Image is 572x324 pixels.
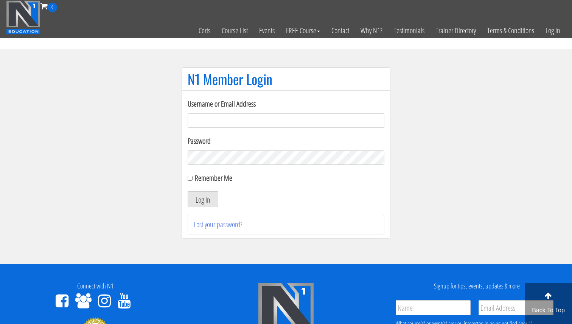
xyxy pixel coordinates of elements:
[280,12,326,49] a: FREE Course
[388,12,430,49] a: Testimonials
[216,12,253,49] a: Course List
[195,173,232,183] label: Remember Me
[6,0,40,34] img: n1-education
[387,282,566,290] h4: Signup for tips, events, updates & more
[482,12,540,49] a: Terms & Conditions
[188,98,384,110] label: Username or Email Address
[326,12,355,49] a: Contact
[193,12,216,49] a: Certs
[188,71,384,87] h1: N1 Member Login
[188,191,218,207] button: Log In
[540,12,566,49] a: Log In
[6,282,185,290] h4: Connect with N1
[430,12,482,49] a: Trainer Directory
[525,306,572,315] p: Back To Top
[194,219,242,229] a: Lost your password?
[396,300,471,315] input: Name
[355,12,388,49] a: Why N1?
[40,1,57,11] a: 0
[253,12,280,49] a: Events
[188,135,384,147] label: Password
[48,3,57,12] span: 0
[479,300,553,315] input: Email Address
